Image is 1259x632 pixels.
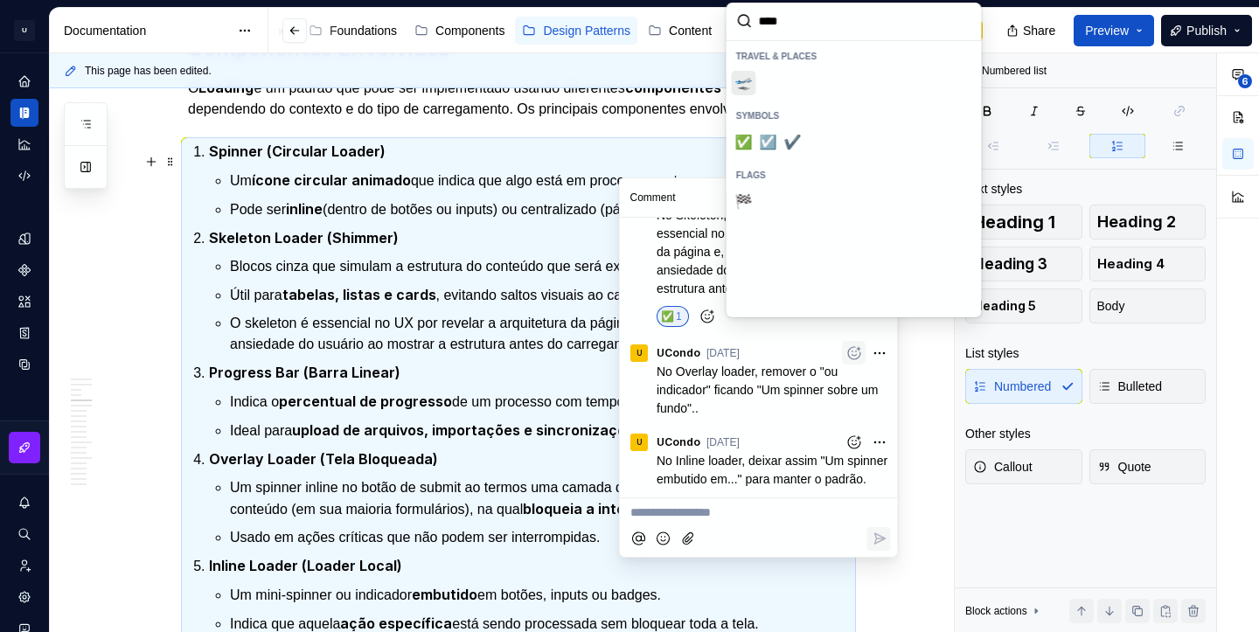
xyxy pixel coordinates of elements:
div: U [14,20,35,41]
span: 1 [676,309,682,323]
button: Heading 5 [965,288,1082,323]
div: Page tree [209,13,816,48]
strong: tabelas, listas e cards [282,286,436,303]
strong: Overlay Loader (Tela Bloqueada) [209,450,438,468]
div: Block actions [965,599,1043,623]
a: Analytics [10,130,38,158]
span: Travel & places [736,52,817,61]
a: Data sources [10,351,38,379]
strong: percentual de progresso [279,392,452,410]
span: Symbols [736,111,779,121]
span: No Inline loader, deixar assim "Um spinner embutido em..." para manter o padrão. [657,454,891,486]
button: Notifications [10,489,38,517]
button: Mention someone [627,527,650,551]
span: uCondo [657,346,700,360]
p: Usado em ações críticas que não podem ser interrompidas. [230,527,849,548]
span: Heading 4 [1097,255,1165,273]
strong: ação específica [340,615,452,632]
div: Block actions [965,604,1027,618]
span: uCondo [657,435,700,449]
button: More [867,341,891,365]
a: Invite team [10,552,38,580]
span: Heading 3 [973,255,1047,273]
button: Attach files [677,527,700,551]
span: 6 [1238,74,1252,88]
span: Bulleted [1097,378,1163,395]
span: No Overlay loader, remover o "ou indicador" ficando "Um spinner sobre um fundo".. [657,365,881,415]
a: Components [10,256,38,284]
button: Callout [965,449,1082,484]
span: Heading 2 [1097,213,1176,231]
button: U [3,11,45,49]
div: U [636,346,642,360]
button: Add reaction [692,306,722,327]
strong: Inline Loader (Loader Local) [209,557,402,574]
strong: upload de arquivos, importações e sincronizações [292,421,643,439]
button: Heading 3 [965,247,1082,281]
p: O skeleton é essencial no UX por revelar a arquitetura da página e, psicologicamente, reduzir a a... [230,313,849,355]
span: ✅️ [737,134,751,151]
span: Heading 1 [973,213,1055,231]
button: Preview [1074,15,1154,46]
div: Design Patterns [543,22,630,39]
strong: inline [286,200,323,218]
p: Pode ser (dentro de botões ou inputs) ou centralizado (página inteira). [230,198,849,220]
span: Flags [736,170,766,180]
div: Comment [630,191,676,205]
p: Um mini-spinner ou indicador em botões, inputs ou badges. [230,584,849,606]
button: Share [998,15,1067,46]
div: Components [435,22,504,39]
div: Foundations [330,22,397,39]
a: Storybook stories [10,319,38,347]
strong: Spinner (Circular Loader) [209,142,386,160]
button: Bulleted [1089,369,1207,404]
strong: bloqueia a interação do usuário [523,500,743,517]
button: Heading 1 [965,205,1082,240]
button: Body [1089,288,1207,323]
p: Blocos cinza que simulam a estrutura do conteúdo que será exibido. [230,256,849,277]
button: Add reaction [842,430,866,454]
button: Heading 2 [1089,205,1207,240]
div: Composer editor [627,498,891,522]
span: Callout [973,458,1033,476]
div: Content [669,22,712,39]
p: Útil para , evitando saltos visuais ao carregar os dados. [230,284,849,306]
strong: Skeleton Loader (Shimmer) [209,229,399,247]
p: Indica o de um processo com tempo previsível. [230,391,849,413]
a: Foundations [302,17,404,45]
span: Heading 5 [973,297,1036,315]
div: List styles [965,344,1019,362]
button: Heading 4 [1089,247,1207,281]
button: Search ⌘K [10,520,38,548]
a: Documentation [10,99,38,127]
p: O é um padrão que pode ser implementado usando diferentes , dependendo do contexto e do tipo de c... [188,77,849,120]
button: Add reaction [842,341,866,365]
span: Share [1023,22,1055,39]
div: U [636,435,642,449]
a: Design Patterns [515,17,637,45]
div: Home [10,67,38,95]
span: Quote [1097,458,1151,476]
a: Code automation [10,162,38,190]
a: Figma [722,17,791,45]
div: Documentation [64,22,229,39]
span: ✅️ [662,309,672,323]
a: Settings [10,583,38,611]
strong: ícone circular animado [252,171,411,189]
span: ✔️ [786,134,800,151]
a: Design tokens [10,225,38,253]
span: ☑️ [762,134,776,151]
p: Um spinner inline no botão de submit ao termos uma camada de cor semitransparente sobre o conteúd... [230,477,849,520]
button: 1 reaction, react with ✅️ [657,306,689,327]
a: Assets [10,288,38,316]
